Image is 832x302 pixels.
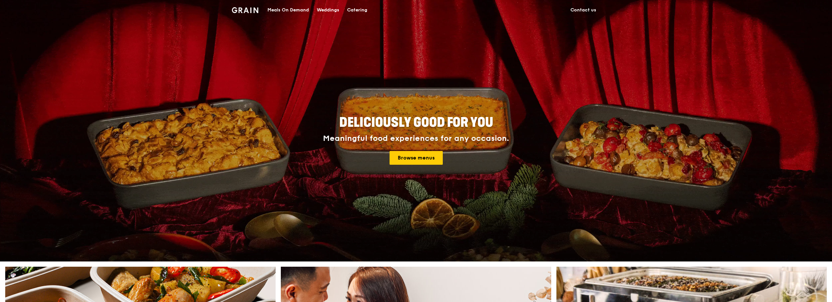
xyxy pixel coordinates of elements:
[298,134,534,143] div: Meaningful food experiences for any occasion.
[267,0,309,20] div: Meals On Demand
[232,7,258,13] img: Grain
[347,0,367,20] div: Catering
[567,0,600,20] a: Contact us
[390,151,443,165] a: Browse menus
[317,0,339,20] div: Weddings
[313,0,343,20] a: Weddings
[339,115,493,130] span: Deliciously good for you
[343,0,371,20] a: Catering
